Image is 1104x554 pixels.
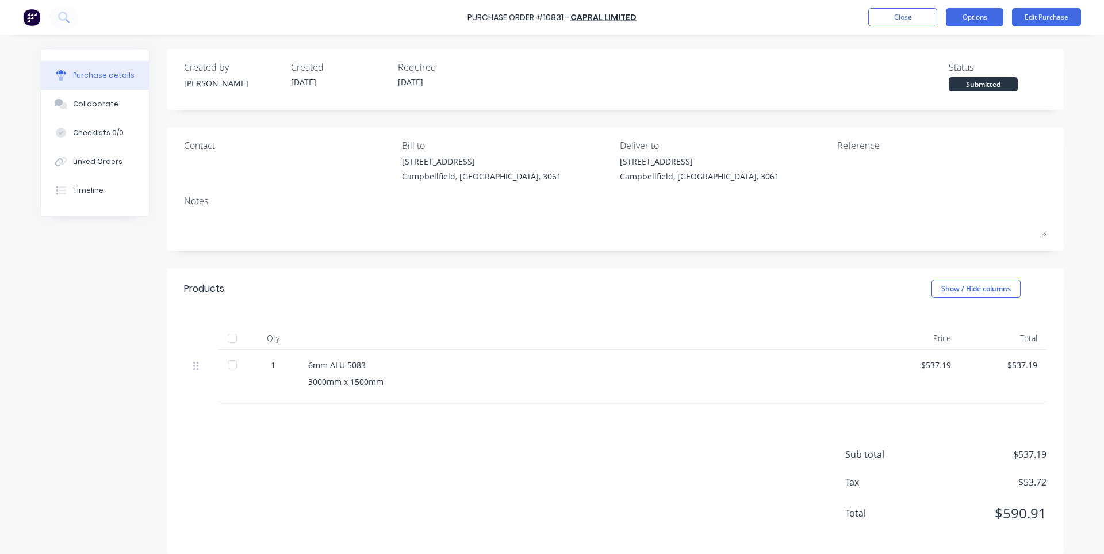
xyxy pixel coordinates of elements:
div: Products [184,282,224,296]
div: Linked Orders [73,156,122,167]
div: Submitted [949,77,1018,91]
div: Required [398,60,496,74]
span: Total [845,506,931,520]
div: 1 [256,359,290,371]
button: Show / Hide columns [931,280,1021,298]
div: Deliver to [620,139,829,152]
button: Linked Orders [41,147,149,176]
button: Collaborate [41,90,149,119]
button: Options [946,8,1003,26]
div: Bill to [402,139,611,152]
div: Contact [184,139,393,152]
div: Campbellfield, [GEOGRAPHIC_DATA], 3061 [620,170,779,182]
div: Purchase details [73,70,135,81]
div: Created by [184,60,282,74]
button: Close [868,8,937,26]
div: Total [960,327,1046,350]
div: Collaborate [73,99,118,109]
div: Checklists 0/0 [73,128,124,138]
button: Timeline [41,176,149,205]
button: Edit Purchase [1012,8,1081,26]
div: Status [949,60,1046,74]
button: Checklists 0/0 [41,119,149,147]
div: Notes [184,194,1046,208]
span: Sub total [845,448,931,461]
div: Reference [837,139,1046,152]
div: [PERSON_NAME] [184,77,282,89]
div: $537.19 [883,359,951,371]
span: $537.19 [931,448,1046,461]
div: $537.19 [969,359,1037,371]
div: 3000mm x 1500mm [308,376,865,388]
button: Purchase details [41,61,149,90]
div: Campbellfield, [GEOGRAPHIC_DATA], 3061 [402,170,561,182]
div: Created [291,60,389,74]
div: Qty [247,327,299,350]
div: [STREET_ADDRESS] [620,155,779,167]
div: [STREET_ADDRESS] [402,155,561,167]
div: Purchase Order #10831 - [467,12,569,24]
div: Price [874,327,960,350]
span: $53.72 [931,475,1046,489]
div: 6mm ALU 5083 [308,359,865,371]
div: Timeline [73,185,103,196]
span: $590.91 [931,503,1046,524]
span: Tax [845,475,931,489]
a: Capral Limited [570,12,637,23]
img: Factory [23,9,40,26]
